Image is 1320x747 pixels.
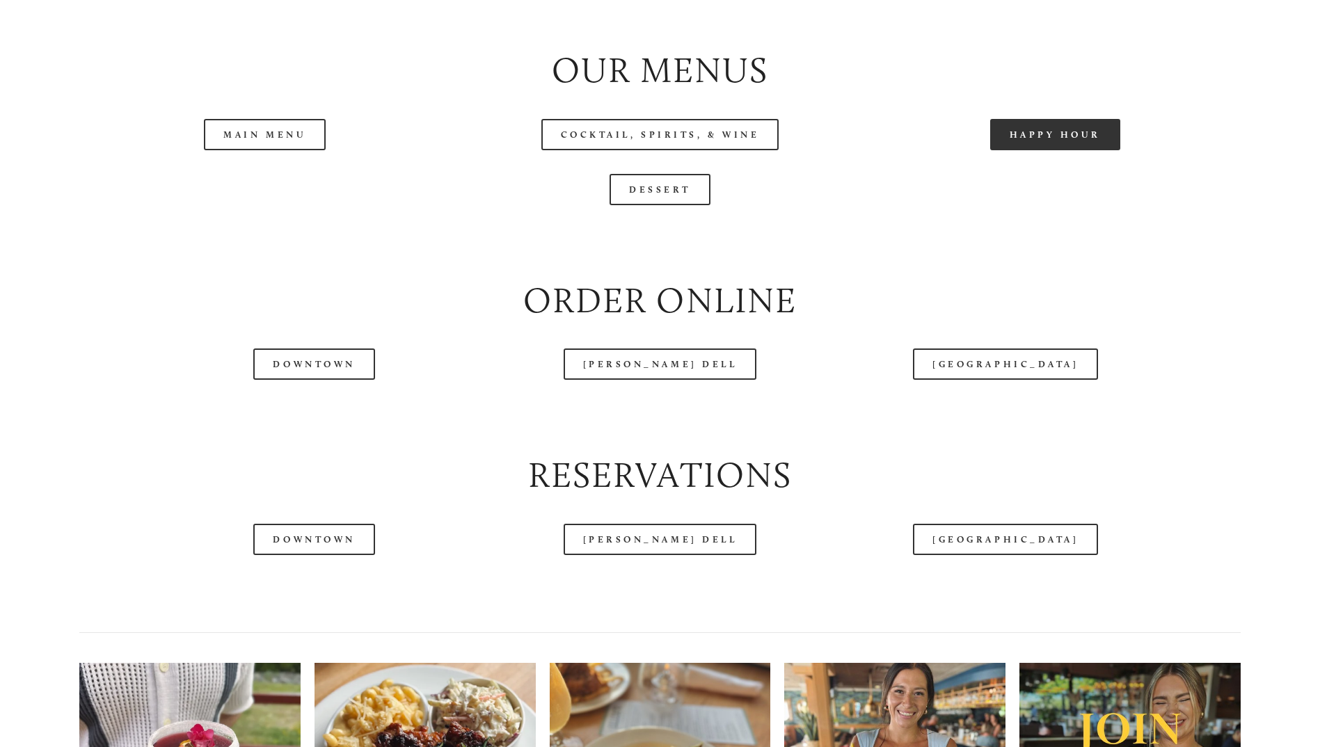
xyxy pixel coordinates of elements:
a: [PERSON_NAME] Dell [564,524,757,555]
a: Dessert [610,174,710,205]
a: [PERSON_NAME] Dell [564,348,757,380]
a: Downtown [253,348,374,380]
a: Happy Hour [990,119,1121,150]
a: [GEOGRAPHIC_DATA] [913,524,1098,555]
h2: Reservations [79,451,1241,500]
a: Cocktail, Spirits, & Wine [541,119,779,150]
h2: Order Online [79,276,1241,326]
a: [GEOGRAPHIC_DATA] [913,348,1098,380]
a: Main Menu [204,119,326,150]
a: Downtown [253,524,374,555]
